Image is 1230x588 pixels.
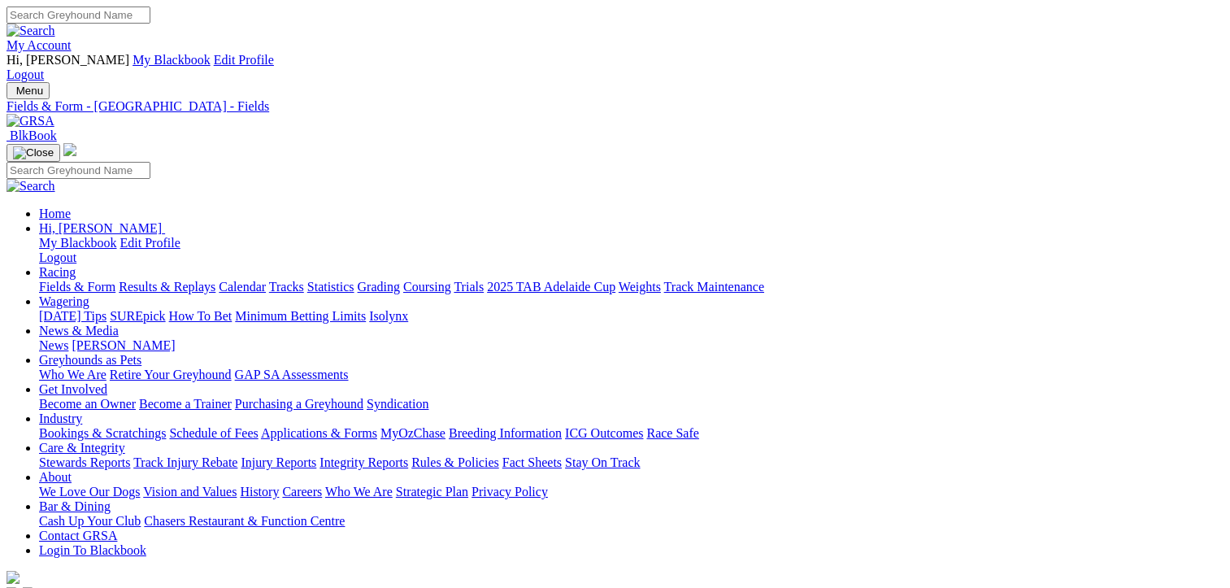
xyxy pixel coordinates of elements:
[7,128,57,142] a: BlkBook
[7,68,44,81] a: Logout
[619,280,661,294] a: Weights
[358,280,400,294] a: Grading
[63,143,76,156] img: logo-grsa-white.png
[110,368,232,381] a: Retire Your Greyhound
[39,280,1223,294] div: Racing
[39,514,141,528] a: Cash Up Your Club
[39,455,130,469] a: Stewards Reports
[214,53,274,67] a: Edit Profile
[39,221,162,235] span: Hi, [PERSON_NAME]
[487,280,615,294] a: 2025 TAB Adelaide Cup
[139,397,232,411] a: Become a Trainer
[119,280,215,294] a: Results & Replays
[7,571,20,584] img: logo-grsa-white.png
[369,309,408,323] a: Isolynx
[269,280,304,294] a: Tracks
[449,426,562,440] a: Breeding Information
[39,368,1223,382] div: Greyhounds as Pets
[7,99,1223,114] a: Fields & Form - [GEOGRAPHIC_DATA] - Fields
[39,543,146,557] a: Login To Blackbook
[39,529,117,542] a: Contact GRSA
[16,85,43,97] span: Menu
[7,38,72,52] a: My Account
[39,426,1223,441] div: Industry
[39,441,125,455] a: Care & Integrity
[10,128,57,142] span: BlkBook
[39,207,71,220] a: Home
[39,499,111,513] a: Bar & Dining
[39,338,68,352] a: News
[235,309,366,323] a: Minimum Betting Limits
[235,397,363,411] a: Purchasing a Greyhound
[39,485,140,499] a: We Love Our Dogs
[7,53,1223,82] div: My Account
[39,412,82,425] a: Industry
[39,485,1223,499] div: About
[39,294,89,308] a: Wagering
[39,353,141,367] a: Greyhounds as Pets
[7,24,55,38] img: Search
[235,368,349,381] a: GAP SA Assessments
[39,368,106,381] a: Who We Are
[261,426,377,440] a: Applications & Forms
[7,53,129,67] span: Hi, [PERSON_NAME]
[169,426,258,440] a: Schedule of Fees
[39,397,136,411] a: Become an Owner
[39,382,107,396] a: Get Involved
[39,250,76,264] a: Logout
[380,426,445,440] a: MyOzChase
[241,455,316,469] a: Injury Reports
[646,426,698,440] a: Race Safe
[143,485,237,499] a: Vision and Values
[39,470,72,484] a: About
[319,455,408,469] a: Integrity Reports
[39,309,1223,324] div: Wagering
[110,309,165,323] a: SUREpick
[7,144,60,162] button: Toggle navigation
[565,455,640,469] a: Stay On Track
[39,338,1223,353] div: News & Media
[307,280,354,294] a: Statistics
[133,455,237,469] a: Track Injury Rebate
[454,280,484,294] a: Trials
[13,146,54,159] img: Close
[411,455,499,469] a: Rules & Policies
[7,82,50,99] button: Toggle navigation
[39,280,115,294] a: Fields & Form
[219,280,266,294] a: Calendar
[325,485,393,499] a: Who We Are
[7,114,54,128] img: GRSA
[39,221,165,235] a: Hi, [PERSON_NAME]
[39,236,1223,265] div: Hi, [PERSON_NAME]
[144,514,345,528] a: Chasers Restaurant & Function Centre
[240,485,279,499] a: History
[39,324,119,338] a: News & Media
[120,236,180,250] a: Edit Profile
[7,7,150,24] input: Search
[39,265,76,279] a: Racing
[502,455,562,469] a: Fact Sheets
[282,485,322,499] a: Careers
[396,485,468,499] a: Strategic Plan
[39,514,1223,529] div: Bar & Dining
[664,280,764,294] a: Track Maintenance
[7,162,150,179] input: Search
[39,455,1223,470] div: Care & Integrity
[39,236,117,250] a: My Blackbook
[72,338,175,352] a: [PERSON_NAME]
[472,485,548,499] a: Privacy Policy
[39,426,166,440] a: Bookings & Scratchings
[403,280,451,294] a: Coursing
[133,53,211,67] a: My Blackbook
[39,397,1223,412] div: Get Involved
[565,426,643,440] a: ICG Outcomes
[169,309,233,323] a: How To Bet
[39,309,106,323] a: [DATE] Tips
[367,397,428,411] a: Syndication
[7,179,55,194] img: Search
